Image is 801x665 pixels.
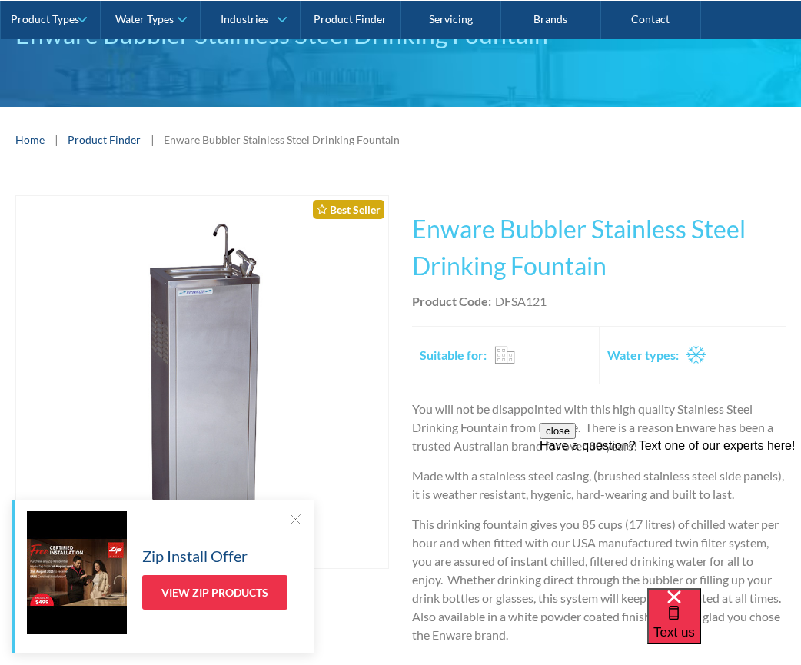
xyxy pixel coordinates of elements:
[15,195,389,569] a: open lightbox
[412,400,786,455] p: You will not be disappointed with this high quality Stainless Steel Drinking Fountain from Enware...
[607,346,679,364] h2: Water types:
[68,131,141,148] a: Product Finder
[27,511,127,634] img: Zip Install Offer
[647,588,801,665] iframe: podium webchat widget bubble
[412,294,491,308] strong: Product Code:
[164,131,400,148] div: Enware Bubbler Stainless Steel Drinking Fountain
[313,200,384,219] div: Best Seller
[142,575,287,610] a: View Zip Products
[11,12,79,25] div: Product Types
[540,423,801,607] iframe: podium webchat widget prompt
[148,130,156,148] div: |
[221,12,268,25] div: Industries
[495,292,547,311] div: DFSA121
[412,211,786,284] h1: Enware Bubbler Stainless Steel Drinking Fountain
[16,196,388,568] img: Enware Bubbler Stainless Steel Drinking Fountain
[420,346,487,364] h2: Suitable for:
[412,467,786,504] p: Made with a stainless steel casing, (brushed stainless steel side panels), it is weather resistan...
[412,515,786,644] p: This drinking fountain gives you 85 cups (17 litres) of chilled water per hour and when fitted wi...
[15,131,45,148] a: Home
[115,12,174,25] div: Water Types
[52,130,60,148] div: |
[142,544,248,567] h5: Zip Install Offer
